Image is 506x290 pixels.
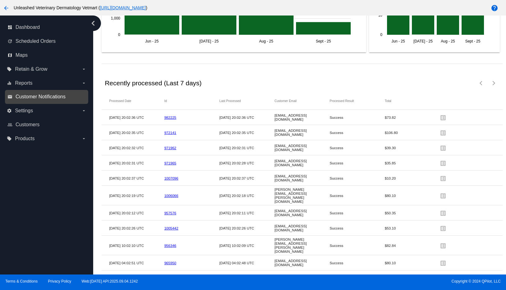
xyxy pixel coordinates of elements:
mat-cell: [DATE] 20:02:37 UTC [219,175,274,182]
a: 971965 [164,161,176,165]
a: 971962 [164,146,176,150]
i: settings [7,108,12,113]
span: Success [330,115,343,119]
mat-cell: $53.10 [385,225,440,232]
mat-cell: [EMAIL_ADDRESS][DOMAIN_NAME] [275,222,330,234]
mat-icon: list_alt [440,113,447,122]
span: Customers [16,122,39,127]
mat-icon: list_alt [440,208,447,218]
mat-cell: [DATE] 20:02:31 UTC [219,144,274,151]
mat-cell: [EMAIL_ADDRESS][DOMAIN_NAME] [275,142,330,153]
a: 965950 [164,261,176,265]
mat-header-cell: Last Processed [219,99,274,103]
span: Copyright © 2024 QPilot, LLC [258,279,501,283]
mat-cell: [EMAIL_ADDRESS][DOMAIN_NAME] [275,272,330,283]
mat-cell: $80.10 [385,192,440,199]
h2: Recently processed (Last 7 days) [105,79,202,87]
mat-cell: [DATE] 10:02:10 UTC [109,242,164,249]
mat-cell: [DATE] 20:02:35 UTC [109,129,164,136]
mat-cell: [EMAIL_ADDRESS][DOMAIN_NAME] [275,112,330,123]
mat-cell: [DATE] 20:02:11 UTC [219,209,274,216]
mat-cell: [DATE] 20:02:18 UTC [219,192,274,199]
mat-cell: $50.35 [385,209,440,216]
text: Jun - 25 [145,39,159,43]
mat-header-cell: Id [164,99,219,103]
i: people_outline [7,122,12,127]
span: Success [330,194,343,198]
button: Previous page [475,77,488,89]
a: dashboard Dashboard [7,22,86,32]
i: map [7,53,12,58]
mat-cell: [EMAIL_ADDRESS][DOMAIN_NAME] [275,157,330,168]
mat-cell: [EMAIL_ADDRESS][DOMAIN_NAME] [275,172,330,184]
i: arrow_drop_down [81,136,86,141]
a: map Maps [7,50,86,60]
i: arrow_drop_down [81,81,86,86]
i: email [7,94,12,99]
text: 0 [380,33,382,37]
text: 10 [378,13,382,17]
span: Success [330,243,343,248]
mat-cell: [EMAIL_ADDRESS][DOMAIN_NAME] [275,257,330,268]
span: Settings [15,108,33,114]
mat-cell: $82.84 [385,242,440,249]
mat-cell: [DATE] 20:02:32 UTC [109,144,164,151]
mat-cell: [DATE] 20:02:25 UTC [219,274,274,282]
span: Maps [16,52,28,58]
mat-header-cell: Processed Date [109,99,164,103]
mat-cell: $39.30 [385,144,440,151]
a: Terms & Conditions [5,279,38,283]
text: Sept - 25 [316,39,331,43]
button: Next page [488,77,500,89]
mat-cell: [PERSON_NAME][EMAIL_ADDRESS][PERSON_NAME][DOMAIN_NAME] [275,236,330,255]
i: arrow_drop_down [81,108,86,113]
mat-cell: [DATE] 20:02:28 UTC [219,159,274,167]
text: [DATE] - 25 [200,39,219,43]
mat-cell: [DATE] 20:02:37 UTC [109,175,164,182]
a: 1007096 [164,176,178,180]
i: dashboard [7,25,12,30]
mat-cell: [DATE] 04:02:48 UTC [219,259,274,266]
mat-icon: list_alt [440,258,447,268]
mat-cell: $35.85 [385,159,440,167]
mat-icon: arrow_back [2,4,10,12]
text: Aug - 25 [259,39,274,43]
mat-icon: help [491,4,498,12]
mat-cell: [DATE] 20:02:36 UTC [219,114,274,121]
span: Dashboard [16,25,40,30]
span: Retain & Grow [15,66,47,72]
span: Reports [15,80,32,86]
mat-cell: [PERSON_NAME][EMAIL_ADDRESS][PERSON_NAME][DOMAIN_NAME] [275,186,330,205]
mat-icon: list_alt [440,128,447,137]
span: Success [330,176,343,180]
text: Aug - 25 [441,39,455,43]
mat-cell: [DATE] 20:02:36 UTC [109,114,164,121]
mat-cell: [DATE] 10:02:09 UTC [219,242,274,249]
i: equalizer [7,81,12,86]
text: Jun - 25 [391,39,405,43]
text: Sept - 25 [465,39,480,43]
mat-cell: [DATE] 04:02:51 UTC [109,259,164,266]
mat-cell: [DATE] 20:02:26 UTC [219,225,274,232]
span: Customer Notifications [16,94,66,100]
i: local_offer [7,136,12,141]
span: Success [330,131,343,135]
mat-icon: list_alt [440,143,447,153]
mat-cell: $10.20 [385,175,440,182]
mat-cell: $56.96 [385,274,440,282]
mat-cell: $73.82 [385,114,440,121]
span: Success [330,161,343,165]
a: people_outline Customers [7,120,86,130]
mat-cell: [DATE] 20:02:26 UTC [109,225,164,232]
mat-header-cell: Processed Result [330,99,385,103]
a: 957576 [164,211,176,215]
a: 1005442 [164,226,178,230]
a: 1006066 [164,194,178,198]
mat-icon: list_alt [440,223,447,233]
a: 956346 [164,243,176,248]
mat-cell: [DATE] 20:02:19 UTC [109,192,164,199]
i: local_offer [7,67,12,72]
mat-cell: [DATE] 20:02:31 UTC [109,159,164,167]
a: Web:[DATE] API:2025.09.04.1242 [82,279,138,283]
span: Unleashed Veterinary Dermatology Vetmart ( ) [14,5,147,10]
